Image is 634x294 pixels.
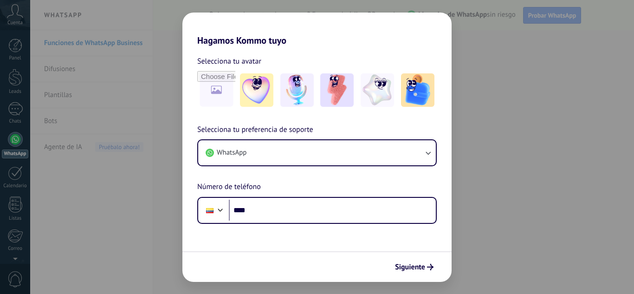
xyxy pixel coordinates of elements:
[198,140,436,165] button: WhatsApp
[391,259,438,275] button: Siguiente
[240,73,273,107] img: -1.jpeg
[197,124,313,136] span: Selecciona tu preferencia de soporte
[280,73,314,107] img: -2.jpeg
[320,73,354,107] img: -3.jpeg
[361,73,394,107] img: -4.jpeg
[395,264,425,270] span: Siguiente
[401,73,434,107] img: -5.jpeg
[197,55,261,67] span: Selecciona tu avatar
[217,148,246,157] span: WhatsApp
[197,181,261,193] span: Número de teléfono
[182,13,452,46] h2: Hagamos Kommo tuyo
[201,201,219,220] div: Ecuador: + 593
